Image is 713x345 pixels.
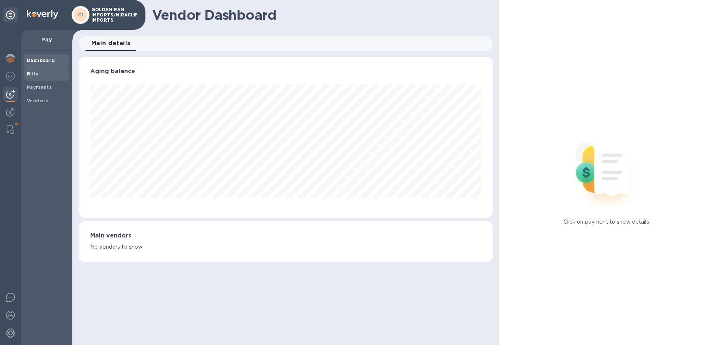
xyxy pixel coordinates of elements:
p: Click on payment to show details [563,218,649,226]
div: Unpin categories [3,7,18,22]
p: No vendors to show [90,243,481,251]
h3: Aging balance [90,68,481,75]
img: Foreign exchange [6,72,15,81]
h1: Vendor Dashboard [152,7,487,23]
b: Vendors [27,98,48,103]
b: Dashboard [27,57,55,63]
b: Payments [27,84,52,90]
h3: Main vendors [90,232,481,239]
p: Pay [27,36,66,43]
b: GI [78,12,84,18]
p: GOLDEN RAM IMPORTS/MIRACLE IMPORTS [91,7,129,23]
span: Main details [91,38,131,49]
b: Bills [27,71,38,77]
img: Logo [27,10,58,19]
